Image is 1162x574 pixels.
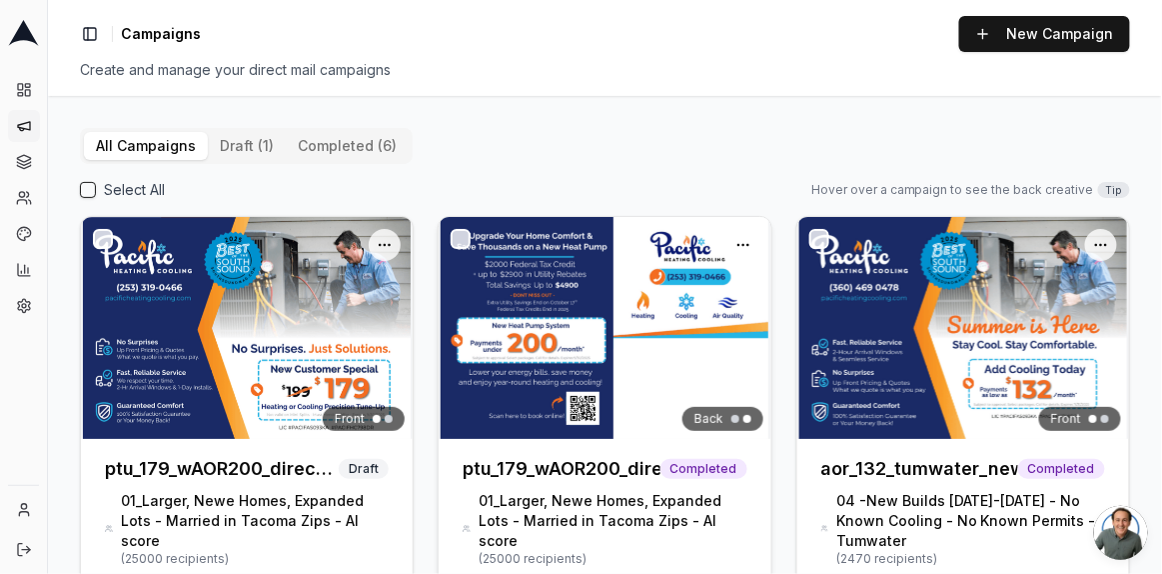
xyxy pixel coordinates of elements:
span: 04 -New Builds [DATE]-[DATE] - No Known Cooling - No Known Permits - Tumwater [836,491,1105,551]
img: Front creative for aor_132_tumwater_newbuilds_noac_drop1 [797,217,1129,439]
button: New Campaign [959,16,1130,52]
button: completed (6) [286,132,409,160]
span: Campaigns [121,24,201,44]
button: All Campaigns [84,132,208,160]
span: Front [335,411,365,427]
label: Select All [104,180,165,200]
nav: breadcrumb [121,24,201,44]
span: Tip [1098,182,1130,198]
span: ( 25000 recipients) [121,551,389,567]
span: Back [694,411,723,427]
span: Hover over a campaign to see the back creative [811,182,1094,198]
img: Back creative for ptu_179_wAOR200_directmail_tacoma_sept2025 [439,217,770,439]
span: 01_Larger, Newe Homes, Expanded Lots - Married in Tacoma Zips - AI score [479,491,746,551]
span: Draft [339,459,389,479]
div: Open chat [1094,506,1148,560]
h3: ptu_179_wAOR200_directmail_tacoma_sept2025 (Copy) [105,455,339,483]
span: Completed [660,459,747,479]
h3: ptu_179_wAOR200_directmail_tacoma_sept2025 [463,455,659,483]
div: Create and manage your direct mail campaigns [80,60,1130,80]
img: Front creative for ptu_179_wAOR200_directmail_tacoma_sept2025 (Copy) [81,217,413,439]
span: ( 2470 recipients) [836,551,1105,567]
button: draft (1) [208,132,286,160]
span: Completed [1018,459,1105,479]
span: 01_Larger, Newe Homes, Expanded Lots - Married in Tacoma Zips - AI score [121,491,389,551]
button: Log out [8,534,40,566]
span: Front [1051,411,1081,427]
h3: aor_132_tumwater_newbuilds_noac_drop1 [821,455,1018,483]
span: ( 25000 recipients) [479,551,746,567]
